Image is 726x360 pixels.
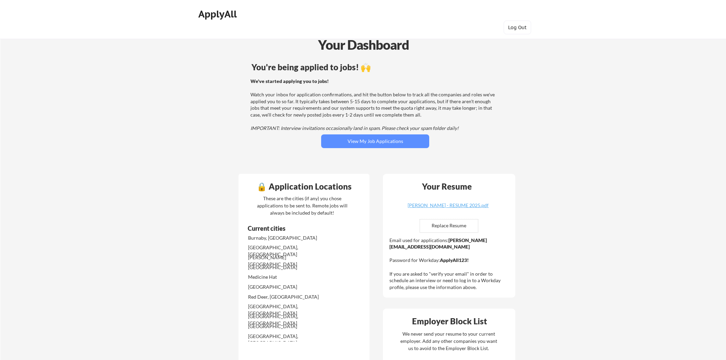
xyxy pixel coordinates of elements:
div: Your Dashboard [1,35,726,55]
button: Log Out [504,21,531,34]
div: Watch your inbox for application confirmations, and hit the button below to track all the compani... [250,78,498,132]
div: [PERSON_NAME][GEOGRAPHIC_DATA] [248,254,320,267]
div: Employer Block List [386,317,513,325]
em: IMPORTANT: Interview invitations occasionally land in spam. Please check your spam folder daily! [250,125,459,131]
div: [GEOGRAPHIC_DATA] [248,264,320,271]
div: Red Deer, [GEOGRAPHIC_DATA] [248,293,320,300]
div: [GEOGRAPHIC_DATA] [248,284,320,290]
button: View My Job Applications [321,134,429,148]
div: Email used for applications: Password for Workday: If you are asked to "verify your email" in ord... [389,237,511,291]
div: [PERSON_NAME] - RESUME 2025.pdf [407,203,489,208]
div: 🔒 Application Locations [240,182,368,191]
strong: ApplyAll123! [440,257,469,263]
div: ApplyAll [198,8,239,20]
div: We never send your resume to your current employer. Add any other companies you want us to avoid ... [400,330,497,352]
div: [GEOGRAPHIC_DATA], [GEOGRAPHIC_DATA] [248,303,320,316]
div: [GEOGRAPHIC_DATA], [GEOGRAPHIC_DATA] [248,244,320,257]
div: [GEOGRAPHIC_DATA] [248,323,320,330]
div: You're being applied to jobs! 🙌 [251,63,499,71]
div: These are the cities (if any) you chose applications to be sent to. Remote jobs will always be in... [255,195,349,216]
div: Medicine Hat [248,274,320,280]
div: [GEOGRAPHIC_DATA], [GEOGRAPHIC_DATA] [248,313,320,326]
div: [GEOGRAPHIC_DATA], [GEOGRAPHIC_DATA] [248,333,320,346]
a: [PERSON_NAME] - RESUME 2025.pdf [407,203,489,214]
div: Your Resume [413,182,481,191]
div: Current cities [248,225,343,231]
strong: We've started applying you to jobs! [250,78,329,84]
div: Burnaby, [GEOGRAPHIC_DATA] [248,235,320,241]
